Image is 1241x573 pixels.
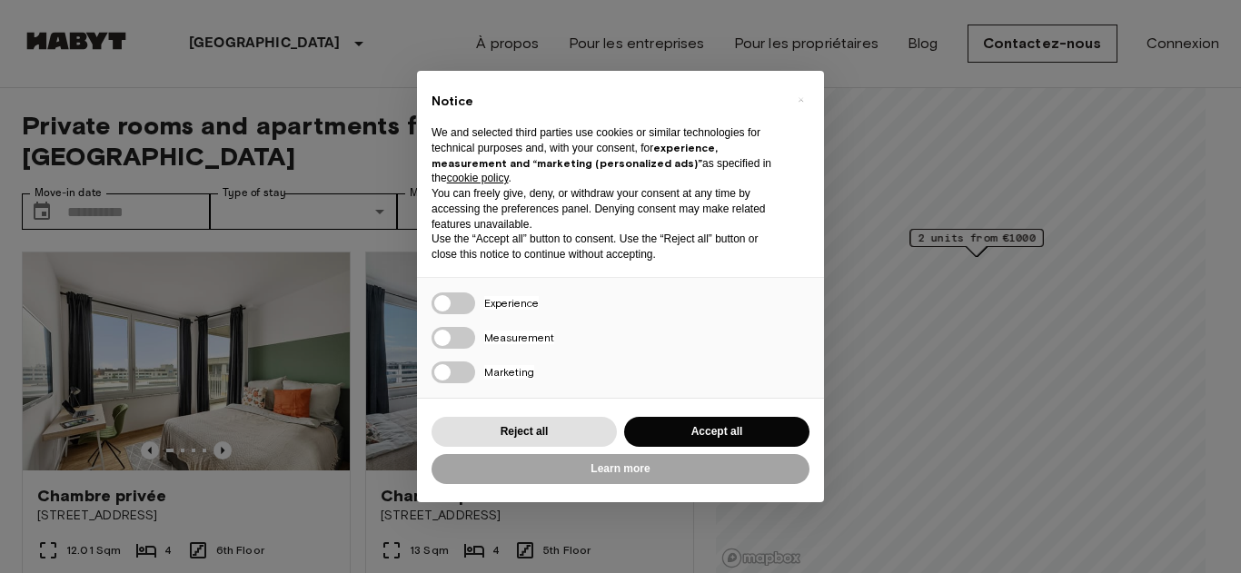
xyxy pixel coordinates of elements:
[484,365,534,379] span: Marketing
[432,93,780,111] h2: Notice
[624,417,809,447] button: Accept all
[484,296,539,310] span: Experience
[432,141,718,170] strong: experience, measurement and “marketing (personalized ads)”
[432,186,780,232] p: You can freely give, deny, or withdraw your consent at any time by accessing the preferences pane...
[432,125,780,186] p: We and selected third parties use cookies or similar technologies for technical purposes and, wit...
[432,417,617,447] button: Reject all
[798,89,804,111] span: ×
[447,172,509,184] a: cookie policy
[432,232,780,262] p: Use the “Accept all” button to consent. Use the “Reject all” button or close this notice to conti...
[786,85,815,114] button: Close this notice
[432,454,809,484] button: Learn more
[484,331,554,344] span: Measurement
